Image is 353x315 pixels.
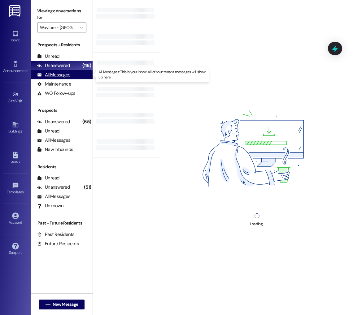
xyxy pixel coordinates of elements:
input: All communities [40,23,76,32]
div: (65) [81,117,93,127]
label: Viewing conversations for [37,6,86,23]
a: Templates • [3,180,28,197]
div: Unread [37,53,59,60]
div: Unknown [37,203,63,209]
button: New Message [39,300,85,309]
span: • [24,189,25,193]
div: (116) [81,61,93,70]
div: New Inbounds [37,146,73,153]
a: Leads [3,150,28,166]
div: Past Residents [37,231,75,238]
div: Prospects + Residents [31,42,93,48]
div: Residents [31,164,93,170]
div: Unanswered [37,62,70,69]
a: Inbox [3,28,28,45]
span: New Message [53,301,78,308]
div: WO Follow-ups [37,90,75,97]
p: All Messages: This is your inbox. All of your tenant messages will show up here. [98,69,206,80]
div: All Messages [37,193,70,200]
div: Unanswered [37,184,70,191]
div: Unread [37,128,59,134]
div: Past + Future Residents [31,220,93,226]
span: • [22,98,23,102]
a: Buildings [3,120,28,136]
i:  [80,25,83,30]
a: Support [3,241,28,258]
div: Maintenance [37,81,71,87]
a: Site Visit • [3,89,28,106]
div: All Messages [37,137,70,144]
div: Unanswered [37,119,70,125]
div: Unread [37,175,59,181]
div: (51) [82,183,93,192]
i:  [46,302,50,307]
div: Prospects [31,107,93,114]
div: Future Residents [37,241,79,247]
div: All Messages [37,72,70,78]
a: Account [3,211,28,227]
img: ResiDesk Logo [9,5,22,17]
div: Loading... [250,221,264,227]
